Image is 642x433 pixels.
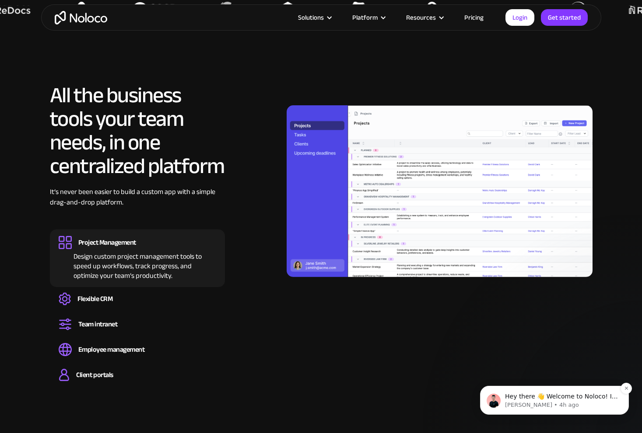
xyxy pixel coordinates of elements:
h2: All the business tools your team needs, in one centralized platform [50,83,225,178]
div: Platform [341,12,395,23]
div: It’s never been easier to build a custom app with a simple drag-and-drop platform. [50,187,225,221]
div: Client portals [76,370,113,380]
a: Pricing [453,12,495,23]
div: Build a secure, fully-branded, and personalized client portal that lets your customers self-serve. [59,381,216,384]
iframe: Intercom notifications message [467,331,642,429]
span: Hey there 👋 Welcome to Noloco! If you have any questions, just reply to this message. [GEOGRAPHIC... [38,62,151,95]
button: Dismiss notification [154,52,165,63]
div: Project Management [78,238,136,247]
div: Solutions [287,12,341,23]
a: Login [505,9,534,26]
a: home [55,11,107,24]
a: Get started [541,9,588,26]
div: Easily manage employee information, track performance, and handle HR tasks from a single platform. [59,356,216,359]
div: Create a custom CRM that you can adapt to your business’s needs, centralize your workflows, and m... [59,305,216,308]
div: Resources [395,12,453,23]
div: Flexible CRM [77,294,112,304]
div: Set up a central space for your team to collaborate, share information, and stay up to date on co... [59,331,216,333]
img: Profile image for Darragh [20,63,34,77]
div: Team intranet [78,319,118,329]
div: Resources [406,12,436,23]
div: Employee management [78,345,145,354]
p: Message from Darragh, sent 4h ago [38,70,151,78]
div: Solutions [298,12,324,23]
div: Platform [352,12,378,23]
div: message notification from Darragh, 4h ago. Hey there 👋 Welcome to Noloco! If you have any questio... [13,55,162,84]
div: Design custom project management tools to speed up workflows, track progress, and optimize your t... [59,249,216,281]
